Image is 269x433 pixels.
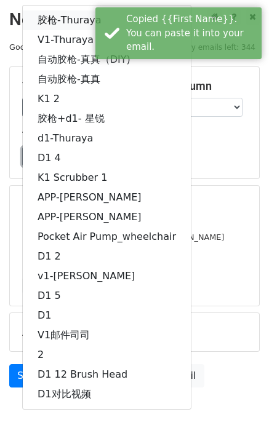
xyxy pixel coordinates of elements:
[126,12,257,54] div: Copied {{First Name}}. You can paste it into your email.
[23,109,191,129] a: 胶枪+d1- 星锐
[23,227,191,247] a: Pocket Air Pump_wheelchair
[23,188,191,207] a: APP-[PERSON_NAME]
[23,247,191,266] a: D1 2
[23,306,191,325] a: D1
[23,148,191,168] a: D1 4
[9,42,76,52] small: Google Sheet:
[23,50,191,70] a: 自动胶枪-真真（DIY)
[23,70,191,89] a: 自动胶枪-真真
[23,10,191,30] a: 胶枪-Thuraya
[144,79,247,93] h5: Email column
[23,384,191,404] a: D1对比视频
[23,129,191,148] a: d1-Thuraya
[23,325,191,345] a: V1邮件司司
[23,365,191,384] a: D1 12 Brush Head
[23,286,191,306] a: D1 5
[23,168,191,188] a: K1 Scrubber 1
[23,89,191,109] a: K1 2
[9,9,260,30] h2: New Campaign
[207,374,269,433] iframe: Chat Widget
[23,30,191,50] a: V1-Thuraya
[23,207,191,227] a: APP-[PERSON_NAME]
[23,266,191,286] a: v1-[PERSON_NAME]
[23,345,191,365] a: 2
[9,364,50,387] a: Send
